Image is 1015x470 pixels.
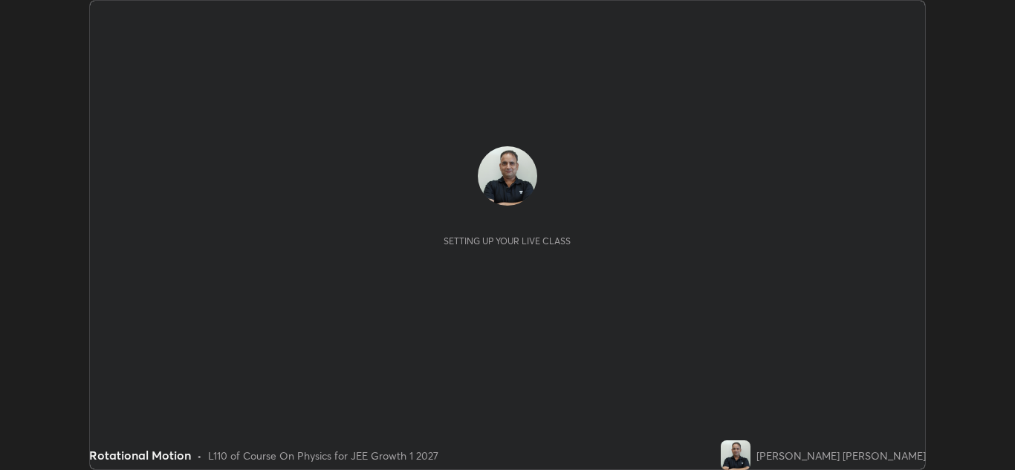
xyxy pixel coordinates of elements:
div: Rotational Motion [89,446,191,464]
div: Setting up your live class [444,235,571,247]
img: 3a59e42194ec479db318b30fb47d773a.jpg [721,440,750,470]
div: L110 of Course On Physics for JEE Growth 1 2027 [208,448,438,463]
img: 3a59e42194ec479db318b30fb47d773a.jpg [478,146,537,206]
div: • [197,448,202,463]
div: [PERSON_NAME] [PERSON_NAME] [756,448,926,463]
